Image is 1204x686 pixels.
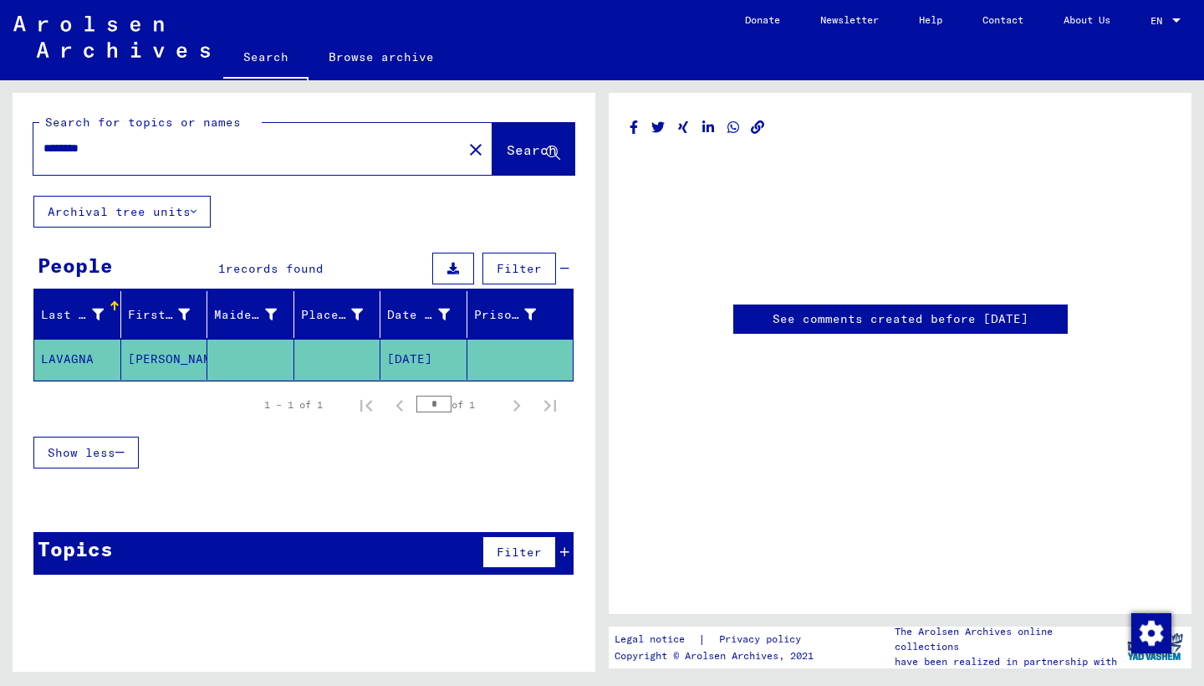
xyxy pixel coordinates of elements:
[218,261,226,276] span: 1
[466,140,486,160] mat-icon: close
[1150,15,1169,27] span: EN
[706,631,821,648] a: Privacy policy
[895,624,1119,654] p: The Arolsen Archives online collections
[615,648,821,663] p: Copyright © Arolsen Archives, 2021
[301,301,385,328] div: Place of Birth
[459,132,492,166] button: Clear
[895,654,1119,669] p: have been realized in partnership with
[467,291,574,338] mat-header-cell: Prisoner #
[207,291,294,338] mat-header-cell: Maiden Name
[223,37,309,80] a: Search
[1124,626,1186,668] img: yv_logo.png
[214,306,277,324] div: Maiden Name
[497,261,542,276] span: Filter
[482,536,556,568] button: Filter
[34,291,121,338] mat-header-cell: Last Name
[226,261,324,276] span: records found
[615,631,698,648] a: Legal notice
[45,115,241,130] mat-label: Search for topics or names
[749,117,767,138] button: Copy link
[416,397,500,412] div: of 1
[301,306,364,324] div: Place of Birth
[700,117,717,138] button: Share on LinkedIn
[474,301,558,328] div: Prisoner #
[380,291,467,338] mat-header-cell: Date of Birth
[482,253,556,284] button: Filter
[128,301,212,328] div: First Name
[615,631,821,648] div: |
[500,388,533,422] button: Next page
[773,310,1028,328] a: See comments created before [DATE]
[349,388,383,422] button: First page
[380,339,467,380] mat-cell: [DATE]
[507,141,557,158] span: Search
[383,388,416,422] button: Previous page
[214,301,298,328] div: Maiden Name
[725,117,742,138] button: Share on WhatsApp
[650,117,667,138] button: Share on Twitter
[675,117,692,138] button: Share on Xing
[474,306,537,324] div: Prisoner #
[387,306,450,324] div: Date of Birth
[33,196,211,228] button: Archival tree units
[1131,613,1171,653] img: Change consent
[38,534,113,564] div: Topics
[33,437,139,468] button: Show less
[625,117,643,138] button: Share on Facebook
[533,388,567,422] button: Last page
[41,301,125,328] div: Last Name
[121,291,208,338] mat-header-cell: First Name
[264,397,323,412] div: 1 – 1 of 1
[497,545,542,560] span: Filter
[294,291,381,338] mat-header-cell: Place of Birth
[41,306,104,324] div: Last Name
[121,339,208,380] mat-cell: [PERSON_NAME]
[34,339,121,380] mat-cell: LAVAGNA
[387,301,471,328] div: Date of Birth
[492,123,574,175] button: Search
[128,306,191,324] div: First Name
[309,37,454,77] a: Browse archive
[13,16,210,58] img: Arolsen_neg.svg
[38,250,113,280] div: People
[48,445,115,460] span: Show less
